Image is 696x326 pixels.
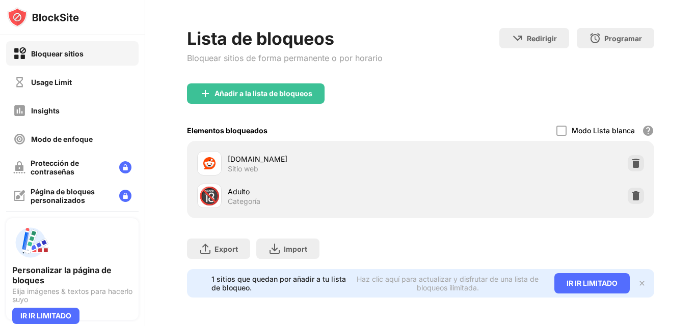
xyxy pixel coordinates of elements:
img: favicons [203,157,216,169]
img: lock-menu.svg [119,190,131,202]
img: password-protection-off.svg [13,161,25,173]
div: Modo Lista blanca [572,126,635,135]
img: focus-off.svg [13,133,26,145]
div: Protección de contraseñas [31,159,111,176]
div: Haz clic aquí para actualizar y disfrutar de una lista de bloqueos ilimitada. [353,275,542,292]
div: Añadir a la lista de bloqueos [215,90,312,98]
div: Modo de enfoque [31,135,93,143]
div: Import [284,245,307,253]
img: block-on.svg [13,47,26,60]
div: [DOMAIN_NAME] [228,154,421,164]
div: Bloquear sitios [31,49,84,58]
div: Elementos bloqueados [187,126,267,135]
div: 🔞 [199,186,220,206]
div: Usage Limit [31,78,72,86]
div: Bloquear sitios de forma permanente o por horario [187,53,383,63]
div: IR IR LIMITADO [554,273,630,293]
div: Insights [31,106,60,115]
div: Personalizar la página de bloques [12,265,132,285]
img: x-button.svg [638,279,646,287]
img: push-custom-page.svg [12,224,49,261]
div: Lista de bloqueos [187,28,383,49]
div: Export [215,245,238,253]
img: time-usage-off.svg [13,76,26,88]
div: Sitio web [228,164,258,173]
div: IR IR LIMITADO [12,308,79,324]
div: Categoría [228,197,260,206]
div: Página de bloques personalizados [31,187,111,204]
div: Adulto [228,186,421,197]
img: customize-block-page-off.svg [13,190,25,202]
div: 1 sitios que quedan por añadir a tu lista de bloqueo. [211,275,347,292]
img: logo-blocksite.svg [7,7,79,27]
div: Redirigir [527,34,557,43]
img: lock-menu.svg [119,161,131,173]
div: Elija imágenes & textos para hacerlo suyo [12,287,132,304]
img: insights-off.svg [13,104,26,117]
div: Programar [604,34,642,43]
